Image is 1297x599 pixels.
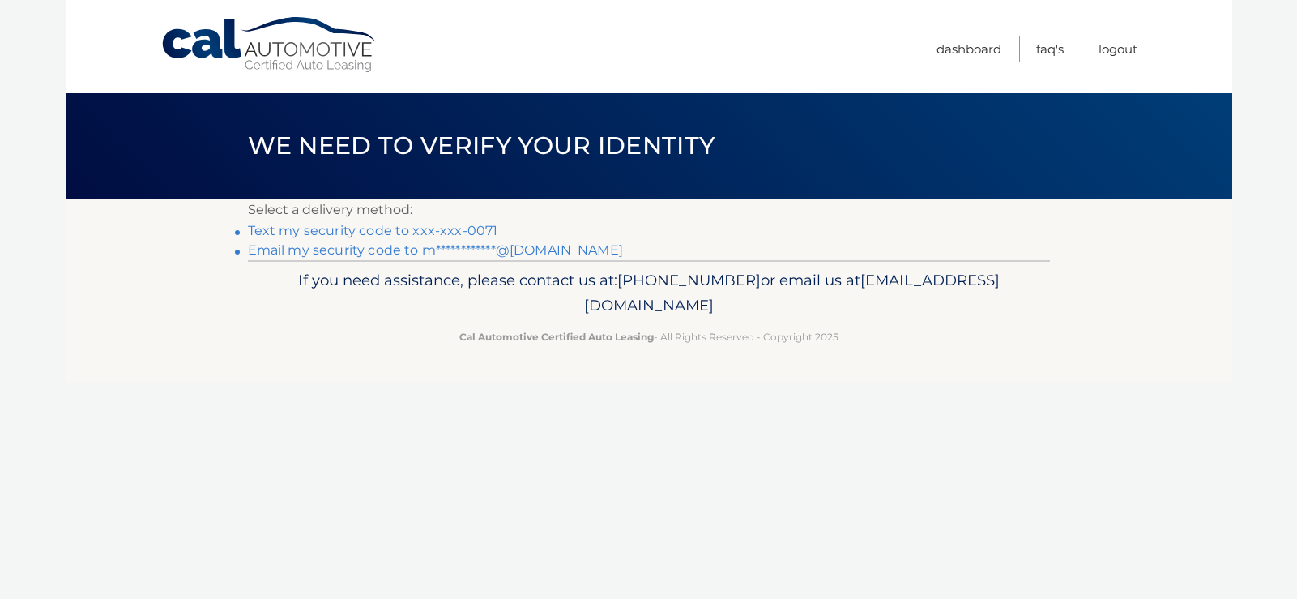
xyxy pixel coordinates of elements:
[248,199,1050,221] p: Select a delivery method:
[617,271,761,289] span: [PHONE_NUMBER]
[459,331,654,343] strong: Cal Automotive Certified Auto Leasing
[258,328,1039,345] p: - All Rights Reserved - Copyright 2025
[160,16,379,74] a: Cal Automotive
[1036,36,1064,62] a: FAQ's
[936,36,1001,62] a: Dashboard
[258,267,1039,319] p: If you need assistance, please contact us at: or email us at
[248,223,498,238] a: Text my security code to xxx-xxx-0071
[248,130,715,160] span: We need to verify your identity
[1099,36,1137,62] a: Logout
